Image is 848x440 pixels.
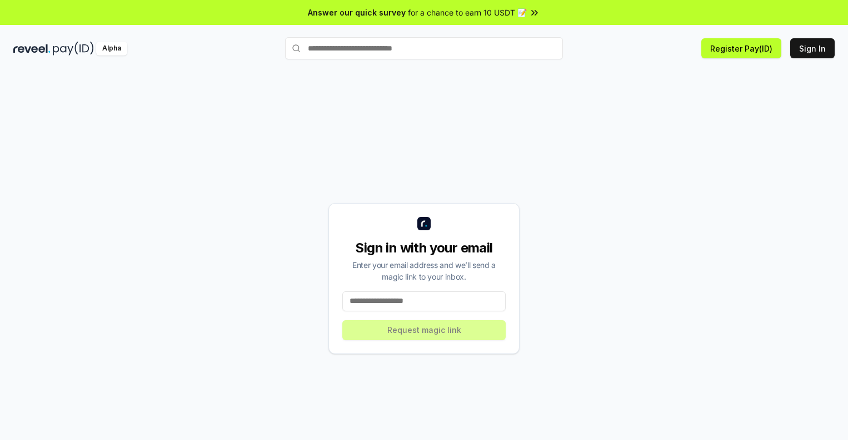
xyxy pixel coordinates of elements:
div: Enter your email address and we’ll send a magic link to your inbox. [342,259,506,282]
button: Sign In [790,38,835,58]
button: Register Pay(ID) [701,38,781,58]
div: Sign in with your email [342,239,506,257]
img: logo_small [417,217,431,230]
img: pay_id [53,42,94,55]
span: Answer our quick survey [308,7,406,18]
span: for a chance to earn 10 USDT 📝 [408,7,527,18]
img: reveel_dark [13,42,51,55]
div: Alpha [96,42,127,55]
